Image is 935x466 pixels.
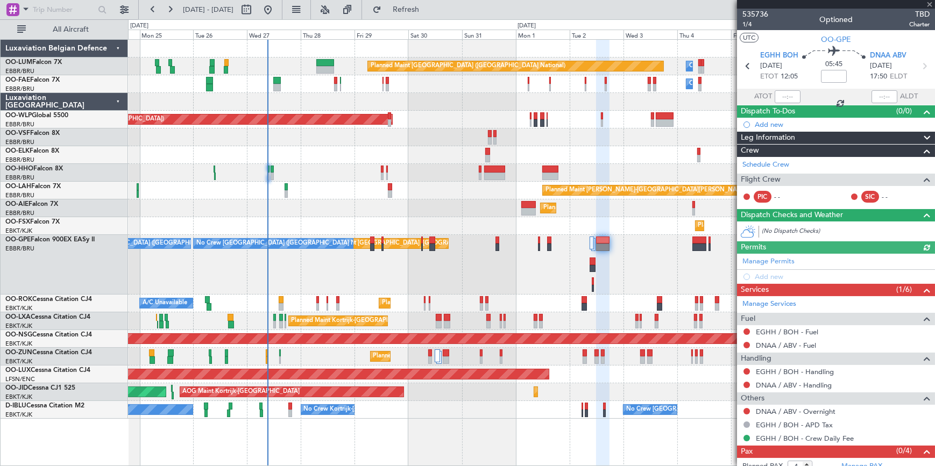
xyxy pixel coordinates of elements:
[537,384,662,400] div: Planned Maint Kortrijk-[GEOGRAPHIC_DATA]
[741,353,771,365] span: Handling
[462,30,516,39] div: Sun 31
[5,367,31,374] span: OO-LUX
[677,30,731,39] div: Thu 4
[5,138,34,146] a: EBBR/BRU
[909,20,930,29] span: Charter
[518,21,536,31] div: [DATE]
[33,2,95,18] input: Trip Number
[371,58,565,74] div: Planned Maint [GEOGRAPHIC_DATA] ([GEOGRAPHIC_DATA] National)
[5,183,61,190] a: OO-LAHFalcon 7X
[5,85,34,93] a: EBBR/BRU
[821,34,851,45] span: OO-GPE
[5,411,32,419] a: EBKT/KJK
[5,148,59,154] a: OO-ELKFalcon 8X
[741,313,755,325] span: Fuel
[5,156,34,164] a: EBBR/BRU
[731,30,785,39] div: Fri 5
[5,322,32,330] a: EBKT/KJK
[756,367,834,376] a: EGHH / BOH - Handling
[861,191,879,203] div: SIC
[5,59,32,66] span: OO-LUM
[5,201,29,207] span: OO-AIE
[516,30,570,39] div: Mon 1
[5,166,63,172] a: OO-HHOFalcon 8X
[5,67,34,75] a: EBBR/BRU
[742,160,789,170] a: Schedule Crew
[754,191,771,203] div: PIC
[5,112,68,119] a: OO-WLPGlobal 5500
[5,296,92,303] a: OO-ROKCessna Citation CJ4
[741,105,795,118] span: Dispatch To-Dos
[909,9,930,20] span: TBD
[896,445,912,456] span: (0/4)
[5,332,92,338] a: OO-NSGCessna Citation CJ4
[5,227,32,235] a: EBKT/KJK
[5,166,33,172] span: OO-HHO
[5,314,90,320] a: OO-LXACessna Citation CJ4
[292,313,417,329] div: Planned Maint Kortrijk-[GEOGRAPHIC_DATA]
[698,218,824,234] div: Planned Maint Kortrijk-[GEOGRAPHIC_DATA]
[896,284,912,295] span: (1/6)
[5,245,34,253] a: EBBR/BRU
[183,5,233,15] span: [DATE] - [DATE]
[741,174,781,186] span: Flight Crew
[5,367,90,374] a: OO-LUXCessna Citation CJ4
[5,385,28,391] span: OO-JID
[301,30,355,39] div: Thu 28
[183,384,300,400] div: AOG Maint Kortrijk-[GEOGRAPHIC_DATA]
[5,236,95,243] a: OO-GPEFalcon 900EX EASy II
[5,219,30,225] span: OO-FSX
[882,192,906,202] div: - -
[143,295,187,311] div: A/C Unavailable
[870,61,892,71] span: [DATE]
[5,375,35,383] a: LFSN/ENC
[689,58,762,74] div: Owner Melsbroek Air Base
[5,349,32,356] span: OO-ZUN
[760,51,798,61] span: EGHH BOH
[130,21,148,31] div: [DATE]
[742,9,768,20] span: 535736
[247,30,301,39] div: Wed 27
[367,1,432,18] button: Refresh
[756,327,818,336] a: EGHH / BOH - Fuel
[740,33,759,42] button: UTC
[760,61,782,71] span: [DATE]
[317,235,512,252] div: Planned Maint [GEOGRAPHIC_DATA] ([GEOGRAPHIC_DATA] National)
[760,71,778,82] span: ETOT
[382,295,507,311] div: Planned Maint Kortrijk-[GEOGRAPHIC_DATA]
[626,402,806,418] div: No Crew [GEOGRAPHIC_DATA] ([GEOGRAPHIC_DATA] National)
[756,434,854,443] a: EGHH / BOH - Crew Daily Fee
[5,130,60,137] a: OO-VSFFalcon 8X
[741,209,843,221] span: Dispatch Checks and Weather
[5,403,26,409] span: D-IBLU
[741,145,759,157] span: Crew
[28,26,114,33] span: All Aircraft
[756,407,835,416] a: DNAA / ABV - Overnight
[5,201,58,207] a: OO-AIEFalcon 7X
[742,20,768,29] span: 1/4
[825,59,842,70] span: 05:45
[756,341,816,350] a: DNAA / ABV - Fuel
[742,299,796,310] a: Manage Services
[5,403,84,409] a: D-IBLUCessna Citation M2
[408,30,462,39] div: Sat 30
[741,446,753,458] span: Pax
[62,235,242,252] div: No Crew [GEOGRAPHIC_DATA] ([GEOGRAPHIC_DATA] National)
[5,120,34,128] a: EBBR/BRU
[5,130,30,137] span: OO-VSF
[890,71,907,82] span: ELDT
[741,284,769,296] span: Services
[754,91,772,102] span: ATOT
[384,6,429,13] span: Refresh
[5,219,60,225] a: OO-FSXFalcon 7X
[870,71,887,82] span: 17:50
[546,182,863,198] div: Planned Maint [PERSON_NAME]-[GEOGRAPHIC_DATA][PERSON_NAME] ([GEOGRAPHIC_DATA][PERSON_NAME])
[5,349,92,356] a: OO-ZUNCessna Citation CJ4
[781,71,798,82] span: 12:05
[896,105,912,117] span: (0/0)
[5,393,32,401] a: EBKT/KJK
[5,314,31,320] span: OO-LXA
[5,174,34,182] a: EBBR/BRU
[196,235,377,252] div: No Crew [GEOGRAPHIC_DATA] ([GEOGRAPHIC_DATA] National)
[762,227,935,238] div: (No Dispatch Checks)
